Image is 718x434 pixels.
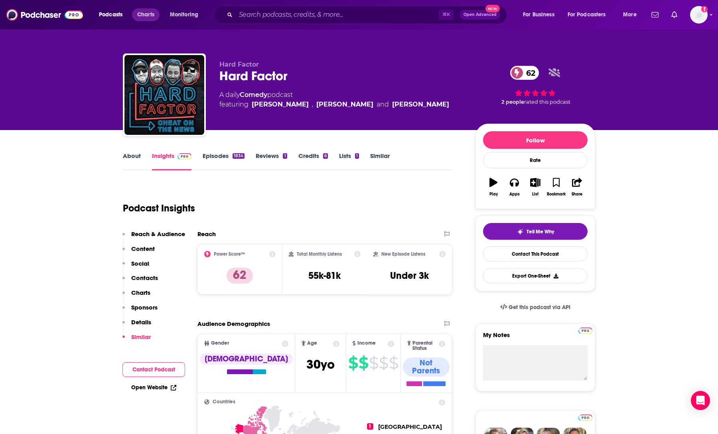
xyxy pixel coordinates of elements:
[298,152,328,170] a: Credits6
[691,391,710,410] div: Open Intercom Messenger
[240,91,267,99] a: Comedy
[547,192,566,197] div: Bookmark
[390,270,429,282] h3: Under 3k
[483,173,504,201] button: Play
[483,246,588,262] a: Contact This Podcast
[392,100,449,109] a: Pat Cassidy
[323,153,328,159] div: 6
[568,9,606,20] span: For Podcasters
[252,100,309,109] a: Will Smith
[197,230,216,238] h2: Reach
[178,153,191,160] img: Podchaser Pro
[523,9,554,20] span: For Business
[504,173,525,201] button: Apps
[701,6,708,12] svg: Add a profile image
[369,357,378,369] span: $
[483,131,588,149] button: Follow
[389,357,398,369] span: $
[200,353,293,365] div: [DEMOGRAPHIC_DATA]
[307,341,317,346] span: Age
[485,5,500,12] span: New
[197,320,270,327] h2: Audience Demographics
[690,6,708,24] button: Show profile menu
[475,61,595,110] div: 62 2 peoplerated this podcast
[170,9,198,20] span: Monitoring
[122,230,185,245] button: Reach & Audience
[122,245,155,260] button: Content
[367,423,373,430] span: 1
[213,399,235,404] span: Countries
[623,9,637,20] span: More
[509,192,520,197] div: Apps
[617,8,647,21] button: open menu
[377,100,389,109] span: and
[306,357,335,372] span: 30 yo
[359,357,368,369] span: $
[567,173,588,201] button: Share
[256,152,287,170] a: Reviews1
[219,100,449,109] span: featuring
[378,423,442,430] span: [GEOGRAPHIC_DATA]
[131,318,151,326] p: Details
[483,152,588,168] div: Rate
[233,153,245,159] div: 1834
[93,8,133,21] button: open menu
[131,274,158,282] p: Contacts
[578,413,592,421] a: Pro website
[132,8,159,21] a: Charts
[123,202,195,214] h1: Podcast Insights
[122,304,158,318] button: Sponsors
[219,90,449,109] div: A daily podcast
[131,289,150,296] p: Charts
[122,260,149,274] button: Social
[562,8,617,21] button: open menu
[131,230,185,238] p: Reach & Audience
[152,152,191,170] a: InsightsPodchaser Pro
[122,289,150,304] button: Charts
[518,66,539,80] span: 62
[122,318,151,333] button: Details
[221,6,515,24] div: Search podcasts, credits, & more...
[122,333,151,348] button: Similar
[517,229,523,235] img: tell me why sparkle
[501,99,524,105] span: 2 people
[525,173,546,201] button: List
[483,268,588,284] button: Export One-Sheet
[6,7,83,22] img: Podchaser - Follow, Share and Rate Podcasts
[203,152,245,170] a: Episodes1834
[339,152,359,170] a: Lists1
[131,245,155,253] p: Content
[690,6,708,24] img: User Profile
[524,99,570,105] span: rated this podcast
[578,327,592,334] img: Podchaser Pro
[527,229,554,235] span: Tell Me Why
[439,10,454,20] span: ⌘ K
[131,304,158,311] p: Sponsors
[236,8,439,21] input: Search podcasts, credits, & more...
[546,173,566,201] button: Bookmark
[131,333,151,341] p: Similar
[509,304,570,311] span: Get this podcast via API
[219,61,259,68] span: Hard Factor
[578,326,592,334] a: Pro website
[211,341,229,346] span: Gender
[668,8,681,22] a: Show notifications dropdown
[137,9,154,20] span: Charts
[122,362,185,377] button: Contact Podcast
[227,268,253,284] p: 62
[494,298,577,317] a: Get this podcast via API
[532,192,538,197] div: List
[283,153,287,159] div: 1
[131,384,176,391] a: Open Website
[123,152,141,170] a: About
[379,357,388,369] span: $
[99,9,122,20] span: Podcasts
[164,8,209,21] button: open menu
[578,414,592,421] img: Podchaser Pro
[381,251,425,257] h2: New Episode Listens
[124,55,204,135] img: Hard Factor
[690,6,708,24] span: Logged in as brookecarr
[370,152,390,170] a: Similar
